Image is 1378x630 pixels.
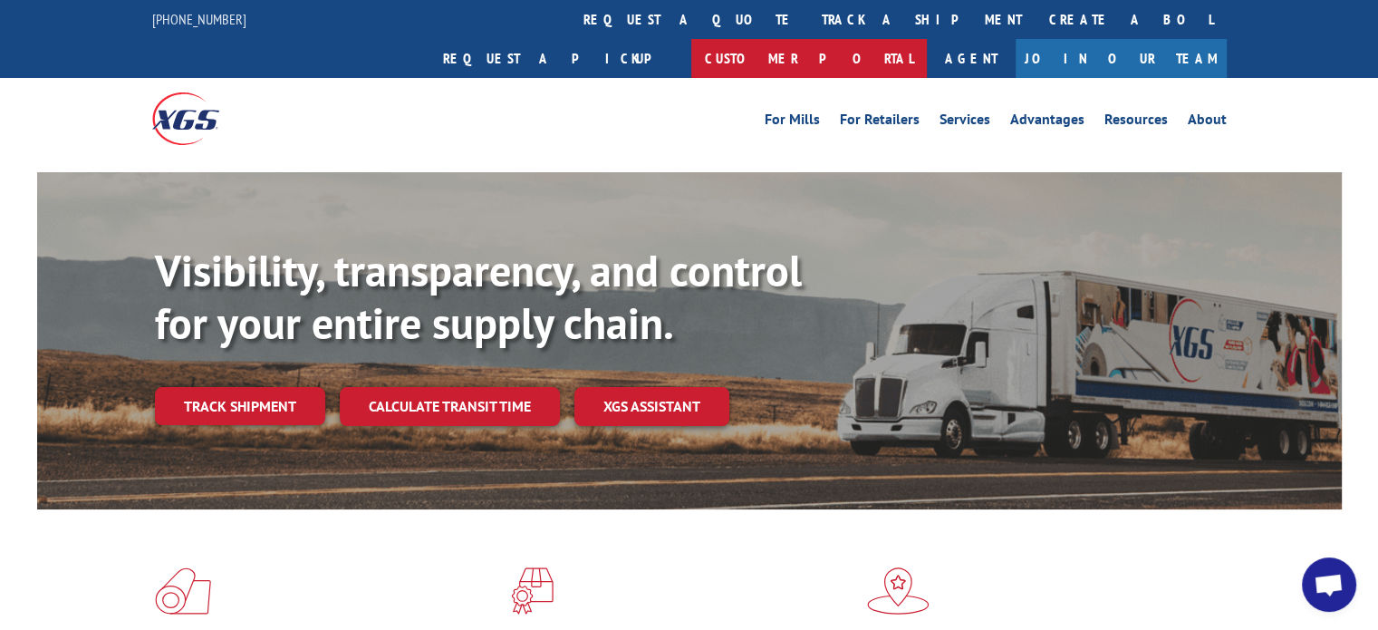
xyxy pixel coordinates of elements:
[1016,39,1227,78] a: Join Our Team
[574,387,729,426] a: XGS ASSISTANT
[1010,112,1084,132] a: Advantages
[155,242,802,351] b: Visibility, transparency, and control for your entire supply chain.
[1104,112,1168,132] a: Resources
[429,39,691,78] a: Request a pickup
[765,112,820,132] a: For Mills
[691,39,927,78] a: Customer Portal
[340,387,560,426] a: Calculate transit time
[927,39,1016,78] a: Agent
[1188,112,1227,132] a: About
[840,112,920,132] a: For Retailers
[1302,557,1356,612] a: Open chat
[940,112,990,132] a: Services
[152,10,246,28] a: [PHONE_NUMBER]
[155,387,325,425] a: Track shipment
[511,567,554,615] img: xgs-icon-focused-on-flooring-red
[867,567,930,615] img: xgs-icon-flagship-distribution-model-red
[155,567,211,615] img: xgs-icon-total-supply-chain-intelligence-red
